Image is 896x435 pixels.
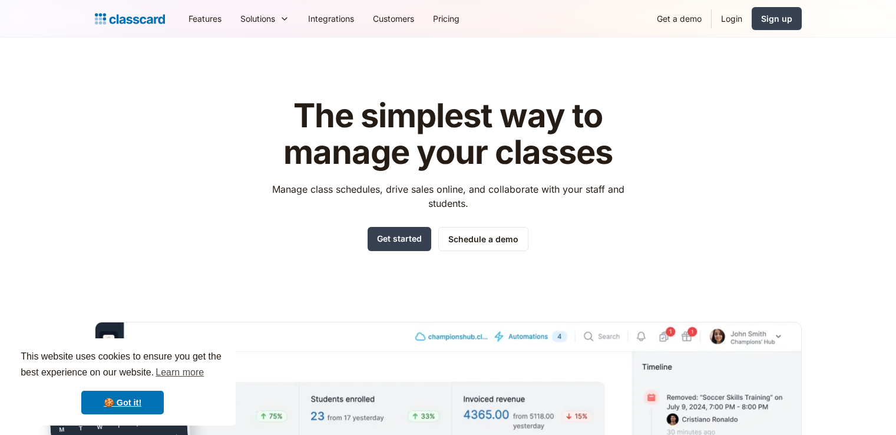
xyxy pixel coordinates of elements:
[368,227,431,251] a: Get started
[261,182,635,210] p: Manage class schedules, drive sales online, and collaborate with your staff and students.
[179,5,231,32] a: Features
[240,12,275,25] div: Solutions
[81,391,164,414] a: dismiss cookie message
[752,7,802,30] a: Sign up
[9,338,236,426] div: cookieconsent
[299,5,363,32] a: Integrations
[424,5,469,32] a: Pricing
[95,11,165,27] a: home
[438,227,528,251] a: Schedule a demo
[261,98,635,170] h1: The simplest way to manage your classes
[712,5,752,32] a: Login
[761,12,792,25] div: Sign up
[154,364,206,381] a: learn more about cookies
[363,5,424,32] a: Customers
[231,5,299,32] div: Solutions
[21,350,224,381] span: This website uses cookies to ensure you get the best experience on our website.
[647,5,711,32] a: Get a demo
